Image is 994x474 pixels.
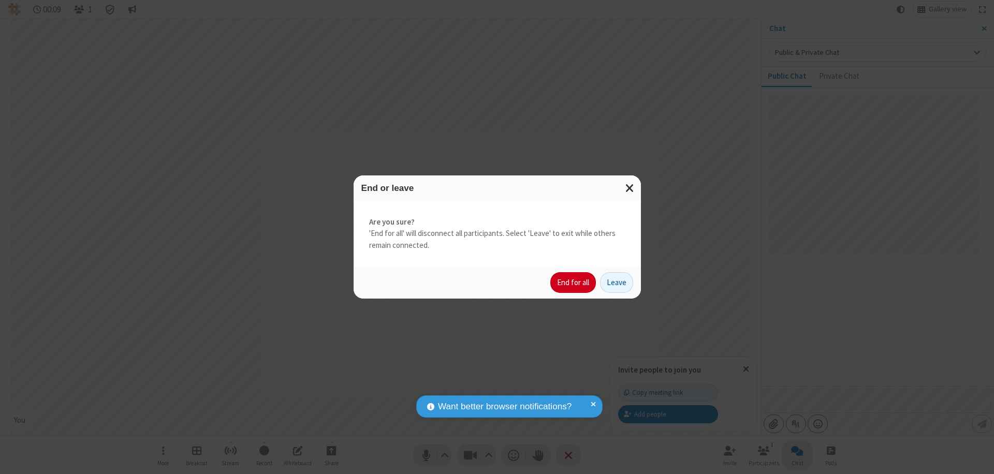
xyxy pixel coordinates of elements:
h3: End or leave [361,183,633,193]
button: Leave [600,272,633,293]
button: End for all [550,272,596,293]
span: Want better browser notifications? [438,400,572,413]
div: 'End for all' will disconnect all participants. Select 'Leave' to exit while others remain connec... [354,201,641,267]
button: Close modal [619,175,641,201]
strong: Are you sure? [369,216,625,228]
